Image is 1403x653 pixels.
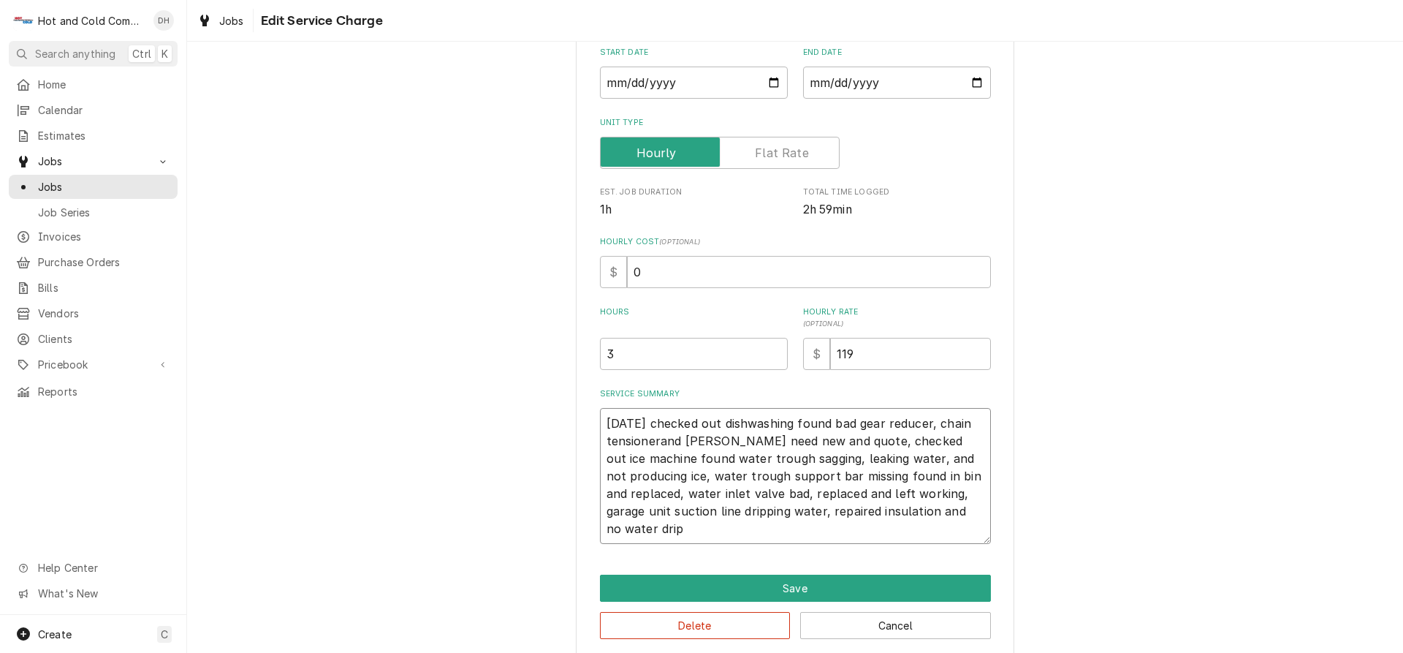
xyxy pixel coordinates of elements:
[600,388,991,400] label: Service Summary
[803,47,991,99] div: End Date
[38,306,170,321] span: Vendors
[9,581,178,605] a: Go to What's New
[38,628,72,641] span: Create
[9,175,178,199] a: Jobs
[35,46,115,61] span: Search anything
[803,47,991,58] label: End Date
[38,13,145,29] div: Hot and Cold Commercial Kitchens, Inc.
[38,586,169,601] span: What's New
[38,357,148,372] span: Pricebook
[38,179,170,195] span: Jobs
[803,320,844,328] span: ( optional )
[803,338,830,370] div: $
[600,575,991,602] button: Save
[219,13,244,29] span: Jobs
[803,186,991,218] div: Total Time Logged
[600,602,991,639] div: Button Group Row
[38,229,170,244] span: Invoices
[38,384,170,399] span: Reports
[803,306,991,330] label: Hourly Rate
[600,117,991,129] label: Unit Type
[38,254,170,270] span: Purchase Orders
[659,238,700,246] span: ( optional )
[9,380,178,404] a: Reports
[9,301,178,325] a: Vendors
[600,186,788,218] div: Est. Job Duration
[38,205,170,220] span: Job Series
[803,186,991,198] span: Total Time Logged
[600,203,612,216] span: 1h
[9,124,178,148] a: Estimates
[600,612,791,639] button: Delete
[9,149,178,173] a: Go to Jobs
[600,236,991,288] div: Hourly Cost
[9,556,178,580] a: Go to Help Center
[803,306,991,370] div: [object Object]
[161,46,168,61] span: K
[803,67,991,99] input: yyyy-mm-dd
[9,352,178,377] a: Go to Pricebook
[161,627,168,642] span: C
[153,10,174,31] div: DH
[153,10,174,31] div: Daryl Harris's Avatar
[38,280,170,295] span: Bills
[800,612,991,639] button: Cancel
[38,102,170,118] span: Calendar
[600,67,788,99] input: yyyy-mm-dd
[38,77,170,92] span: Home
[38,154,148,169] span: Jobs
[9,72,178,97] a: Home
[9,98,178,122] a: Calendar
[9,250,178,274] a: Purchase Orders
[600,575,991,602] div: Button Group Row
[38,128,170,143] span: Estimates
[191,9,250,33] a: Jobs
[13,10,34,31] div: Hot and Cold Commercial Kitchens, Inc.'s Avatar
[803,201,991,219] span: Total Time Logged
[600,408,991,544] textarea: [DATE] checked out dishwashing found bad gear reducer, chain tensionerand [PERSON_NAME] need new ...
[9,327,178,351] a: Clients
[600,47,788,99] div: Start Date
[38,560,169,575] span: Help Center
[9,200,178,224] a: Job Series
[600,575,991,639] div: Button Group
[600,117,991,169] div: Unit Type
[803,203,852,216] span: 2h 59min
[9,224,178,249] a: Invoices
[132,46,151,61] span: Ctrl
[600,306,788,330] label: Hours
[600,306,788,370] div: [object Object]
[256,11,383,31] span: Edit Service Charge
[9,41,178,67] button: Search anythingCtrlK
[13,10,34,31] div: H
[600,256,627,288] div: $
[600,201,788,219] span: Est. Job Duration
[38,331,170,347] span: Clients
[600,47,788,58] label: Start Date
[600,236,991,248] label: Hourly Cost
[9,276,178,300] a: Bills
[600,388,991,544] div: Service Summary
[600,186,788,198] span: Est. Job Duration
